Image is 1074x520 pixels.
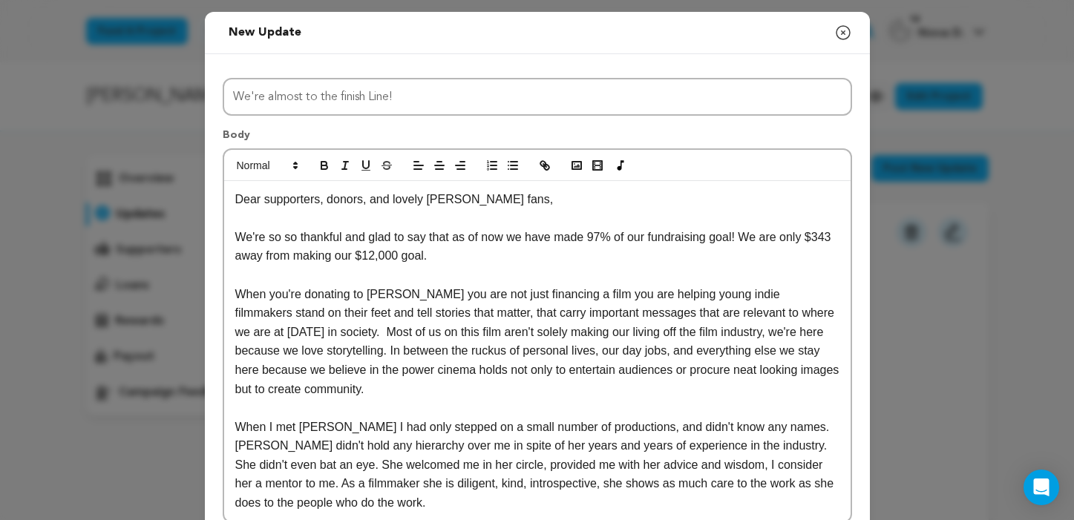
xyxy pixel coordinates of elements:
[235,228,839,266] p: We're so so thankful and glad to say that as of now we have made 97% of our fundraising goal! We ...
[235,418,839,513] p: When I met [PERSON_NAME] I had only stepped on a small number of productions, and didn't know any...
[235,190,839,209] p: Dear supporters, donors, and lovely [PERSON_NAME] fans,
[223,128,852,148] p: Body
[235,285,839,399] p: When you're donating to [PERSON_NAME] you are not just financing a film you are helping young ind...
[229,27,301,39] span: New update
[1024,470,1059,505] div: Open Intercom Messenger
[223,78,852,116] input: Title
